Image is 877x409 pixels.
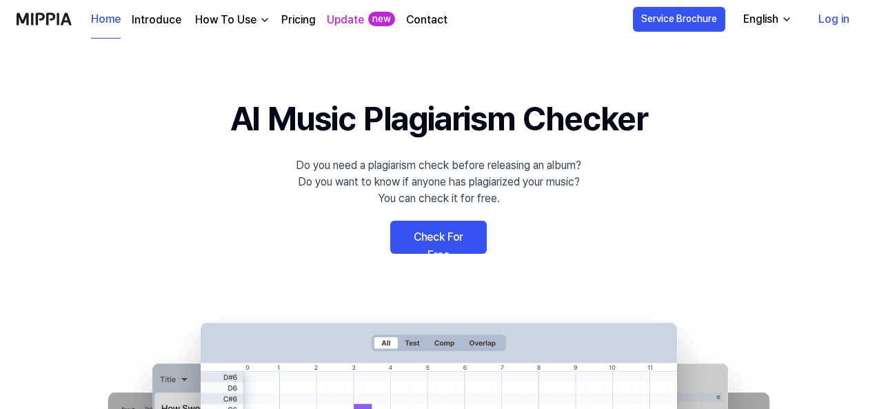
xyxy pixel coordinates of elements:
[368,12,395,26] div: new
[281,12,316,28] a: Pricing
[390,221,487,254] a: Check For Free
[740,11,781,28] div: English
[132,12,181,28] a: Introduce
[296,157,581,207] div: Do you need a plagiarism check before releasing an album? Do you want to know if anyone has plagi...
[192,12,270,28] button: How To Use
[327,12,364,28] a: Update
[91,1,121,39] a: Home
[406,12,447,28] a: Contact
[230,94,647,143] h1: AI Music Plagiarism Checker
[732,6,800,33] button: English
[259,14,270,26] img: down
[633,7,725,32] button: Service Brochure
[192,12,259,28] div: How To Use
